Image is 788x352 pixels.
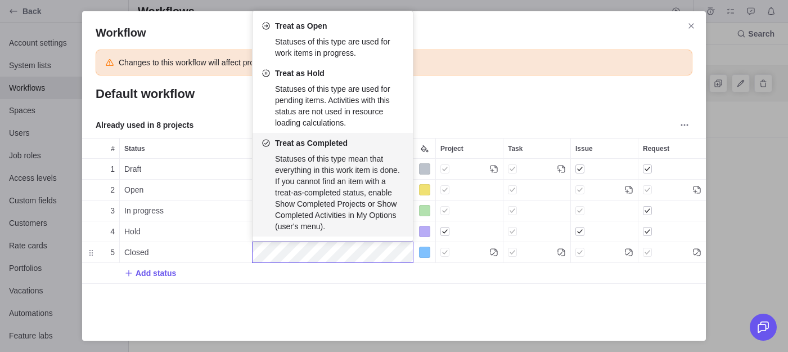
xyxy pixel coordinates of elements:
div: Treat as Completed [253,133,413,237]
span: Treat as Completed [275,137,348,149]
div: Treat as [253,242,413,263]
div: Treat as Open [253,16,413,63]
span: Treat as Hold [275,68,325,79]
div: Treat as Hold [253,63,413,133]
span: Statuses of this type are used for pending items. Activities with this status are not used in res... [275,84,390,127]
span: Statuses of this type mean that everything in this work item is done. If you cannot find an item ... [275,154,400,231]
span: Treat as Open [275,20,327,32]
span: Statuses of this type are used for work items in progress. [275,37,390,57]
